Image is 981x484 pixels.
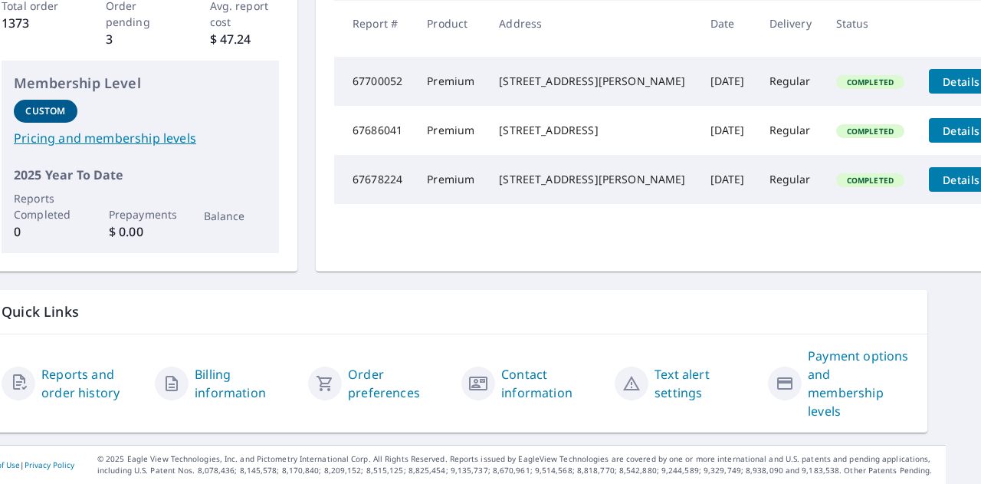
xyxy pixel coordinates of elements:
td: Regular [757,57,824,106]
p: 2025 Year To Date [14,166,267,184]
a: Billing information [195,365,296,402]
td: 67678224 [334,155,415,204]
td: 67686041 [334,106,415,155]
span: Completed [838,175,903,186]
p: © 2025 Eagle View Technologies, Inc. and Pictometry International Corp. All Rights Reserved. Repo... [97,453,938,476]
p: Custom [25,104,65,118]
td: Regular [757,106,824,155]
p: $ 0.00 [109,222,172,241]
td: Premium [415,57,487,106]
p: 3 [106,30,176,48]
div: [STREET_ADDRESS] [499,123,685,138]
td: [DATE] [698,57,757,106]
td: 67700052 [334,57,415,106]
p: Quick Links [2,302,909,321]
p: Reports Completed [14,190,77,222]
div: [STREET_ADDRESS][PERSON_NAME] [499,172,685,187]
a: Order preferences [348,365,449,402]
td: [DATE] [698,155,757,204]
td: [DATE] [698,106,757,155]
div: [STREET_ADDRESS][PERSON_NAME] [499,74,685,89]
td: Premium [415,155,487,204]
span: Completed [838,126,903,137]
a: Privacy Policy [25,459,74,470]
p: Membership Level [14,73,267,94]
p: 1373 [2,14,71,32]
a: Text alert settings [655,365,756,402]
p: 0 [14,222,77,241]
td: Premium [415,106,487,155]
p: $ 47.24 [210,30,280,48]
td: Regular [757,155,824,204]
p: Balance [204,208,267,224]
a: Contact information [501,365,602,402]
p: Prepayments [109,206,172,222]
a: Payment options and membership levels [808,347,909,420]
a: Pricing and membership levels [14,129,267,147]
span: Completed [838,77,903,87]
a: Reports and order history [41,365,143,402]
